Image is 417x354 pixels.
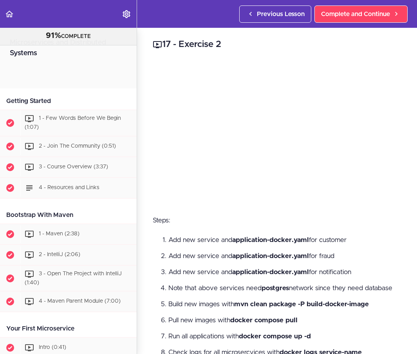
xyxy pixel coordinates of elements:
[153,63,401,203] iframe: Video Player
[168,251,401,261] li: Add new service and for fraud
[168,315,401,325] li: Pull new images with
[257,9,305,19] span: Previous Lesson
[39,164,108,170] span: 3 - Course Overview (3:37)
[5,9,14,19] svg: Back to course curriculum
[39,299,121,304] span: 4 - Maven Parent Module (7:00)
[168,283,401,293] li: Note that above services need network since they need database
[122,9,131,19] svg: Settings Menu
[25,271,122,285] span: 3 - Open The Project with IntelliJ (1:40)
[262,285,289,291] strong: postgres
[239,5,311,23] a: Previous Lesson
[314,5,408,23] a: Complete and Continue
[39,231,79,237] span: 1 - Maven (2:38)
[46,32,61,40] span: 91%
[39,143,116,149] span: 2 - Join The Community (0:51)
[39,345,66,350] span: Intro (0:41)
[168,331,401,341] li: Run all applications with
[39,185,99,190] span: 4 - Resources and Links
[234,301,369,307] strong: mvn clean package -P build-docker-image
[232,253,309,259] strong: application-docker.yaml
[25,116,121,130] span: 1 - Few Words Before We Begin (1:07)
[239,333,311,340] strong: docker compose up -d
[230,317,298,323] strong: docker compose pull
[168,267,401,277] li: Add new service and for notification
[153,215,401,226] p: Steps:
[232,237,309,243] strong: application-docker.yaml
[168,235,401,245] li: Add new service and for customer
[321,9,390,19] span: Complete and Continue
[39,252,80,257] span: 2 - IntelliJ (2:06)
[10,31,127,41] div: COMPLETE
[168,299,401,309] li: Build new images with
[232,269,309,275] strong: application-docker.yaml
[153,38,401,51] h2: 17 - Exercise 2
